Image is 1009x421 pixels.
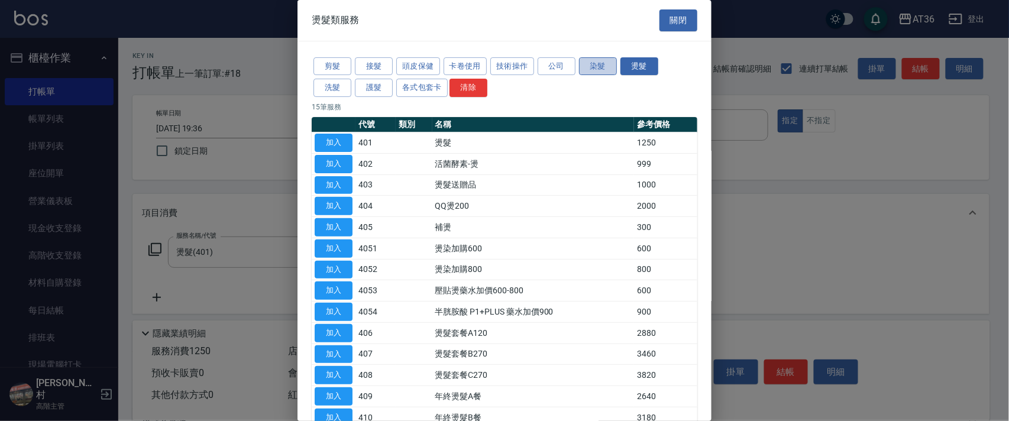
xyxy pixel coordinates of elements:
[432,322,634,344] td: 燙髮套餐A120
[315,281,352,300] button: 加入
[432,174,634,196] td: 燙髮送贈品
[312,102,697,112] p: 15 筆服務
[315,324,352,342] button: 加入
[432,302,634,323] td: 半胱胺酸 P1+PLUS 藥水加價900
[432,217,634,238] td: 補燙
[432,344,634,365] td: 燙髮套餐B270
[355,344,396,365] td: 407
[315,261,352,279] button: 加入
[315,134,352,152] button: 加入
[432,196,634,217] td: QQ燙200
[432,259,634,280] td: 燙染加購800
[396,117,432,132] th: 類別
[634,174,697,196] td: 1000
[355,259,396,280] td: 4052
[315,345,352,364] button: 加入
[315,197,352,215] button: 加入
[579,57,617,76] button: 染髮
[634,365,697,386] td: 3820
[355,196,396,217] td: 404
[355,153,396,174] td: 402
[315,155,352,173] button: 加入
[634,238,697,259] td: 600
[355,57,393,76] button: 接髮
[634,280,697,302] td: 600
[355,174,396,196] td: 403
[449,79,487,97] button: 清除
[355,117,396,132] th: 代號
[634,302,697,323] td: 900
[432,365,634,386] td: 燙髮套餐C270
[355,280,396,302] td: 4053
[634,217,697,238] td: 300
[355,217,396,238] td: 405
[634,386,697,407] td: 2640
[432,153,634,174] td: 活菌酵素-燙
[490,57,534,76] button: 技術操作
[659,9,697,31] button: 關閉
[313,57,351,76] button: 剪髮
[634,153,697,174] td: 999
[315,176,352,195] button: 加入
[355,238,396,259] td: 4051
[355,302,396,323] td: 4054
[634,117,697,132] th: 參考價格
[313,79,351,97] button: 洗髮
[620,57,658,76] button: 燙髮
[315,387,352,406] button: 加入
[355,79,393,97] button: 護髮
[634,322,697,344] td: 2880
[432,386,634,407] td: 年終燙髮A餐
[315,239,352,258] button: 加入
[312,14,359,26] span: 燙髮類服務
[355,365,396,386] td: 408
[432,280,634,302] td: 壓貼燙藥水加價600-800
[315,366,352,384] button: 加入
[538,57,575,76] button: 公司
[355,132,396,154] td: 401
[396,79,448,97] button: 各式包套卡
[432,117,634,132] th: 名稱
[355,386,396,407] td: 409
[634,344,697,365] td: 3460
[634,259,697,280] td: 800
[634,132,697,154] td: 1250
[355,322,396,344] td: 406
[432,238,634,259] td: 燙染加購600
[315,303,352,321] button: 加入
[634,196,697,217] td: 2000
[432,132,634,154] td: 燙髮
[444,57,487,76] button: 卡卷使用
[396,57,440,76] button: 頭皮保健
[315,218,352,237] button: 加入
